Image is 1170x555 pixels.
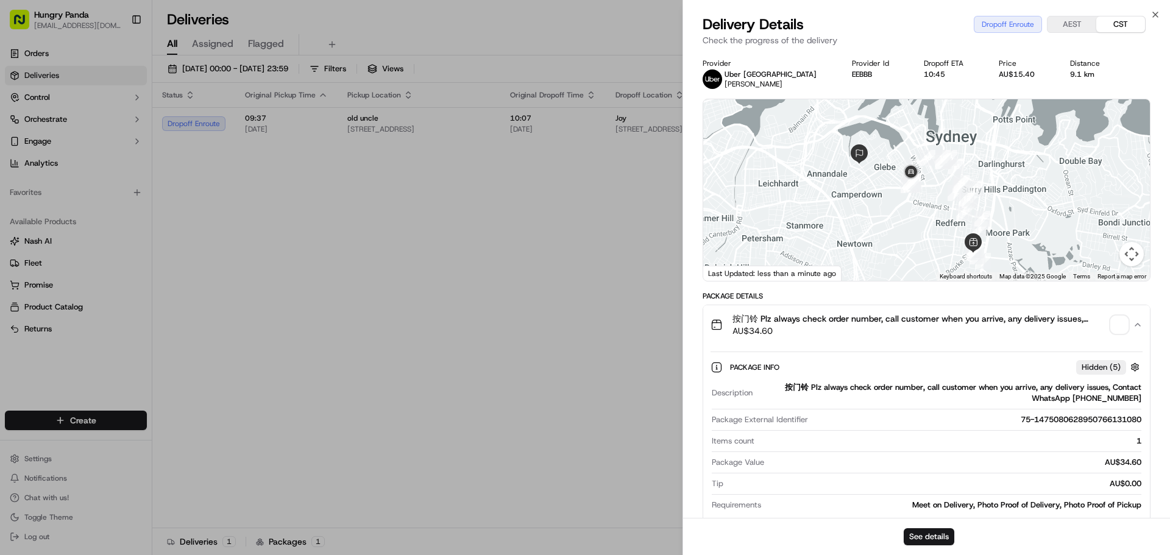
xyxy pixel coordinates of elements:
[1070,69,1116,79] div: 9.1 km
[108,222,136,232] span: 8月27日
[703,266,842,281] div: Last Updated: less than a minute ago
[40,189,44,199] span: •
[904,160,920,175] div: 21
[24,272,93,285] span: Knowledge Base
[712,478,723,489] span: Tip
[98,267,200,289] a: 💻API Documentation
[757,382,1141,404] div: 按门铃 Plz always check order number, call customer when you arrive, any delivery issues, Contact Wh...
[703,15,804,34] span: Delivery Details
[725,69,817,79] p: Uber [GEOGRAPHIC_DATA]
[999,58,1051,68] div: Price
[1096,16,1145,32] button: CST
[101,222,105,232] span: •
[766,500,1141,511] div: Meet on Delivery, Photo Proof of Delivery, Photo Proof of Pickup
[924,58,979,68] div: Dropoff ETA
[948,158,964,174] div: 15
[207,120,222,135] button: Start new chat
[906,175,921,191] div: 27
[852,69,872,79] button: EEBBB
[712,457,764,468] span: Package Value
[121,302,147,311] span: Pylon
[970,249,985,264] div: 2
[115,272,196,285] span: API Documentation
[55,129,168,138] div: We're available if you need us!
[940,272,992,281] button: Keyboard shortcuts
[12,116,34,138] img: 1736555255976-a54dd68f-1ca7-489b-9aae-adbdc363a1c4
[975,253,991,269] div: 1
[712,436,754,447] span: Items count
[12,274,22,283] div: 📗
[703,34,1150,46] p: Check the progress of the delivery
[712,414,808,425] span: Package External Identifier
[948,185,963,201] div: 9
[852,58,905,68] div: Provider Id
[920,150,935,166] div: 20
[7,267,98,289] a: 📗Knowledge Base
[12,12,37,37] img: Nash
[706,265,746,281] img: Google
[12,210,32,230] img: Asif Zaman Khan
[703,58,832,68] div: Provider
[103,274,113,283] div: 💻
[941,150,957,166] div: 16
[813,414,1141,425] div: 75-1475080628950766131080
[972,221,988,237] div: 6
[703,69,722,89] img: uber-new-logo.jpeg
[725,79,782,89] span: [PERSON_NAME]
[1082,362,1121,373] span: Hidden ( 5 )
[999,69,1051,79] div: AU$15.40
[1076,359,1143,375] button: Hidden (5)
[26,116,48,138] img: 8016278978528_b943e370aa5ada12b00a_72.png
[1119,242,1144,266] button: Map camera controls
[952,177,968,193] div: 12
[974,211,990,227] div: 7
[1073,273,1090,280] a: Terms (opens in new tab)
[703,305,1150,344] button: 按门铃 Plz always check order number, call customer when you arrive, any delivery issues, Contact Wh...
[759,436,1141,447] div: 1
[712,387,753,398] span: Description
[732,325,1106,337] span: AU$34.60
[924,69,979,79] div: 10:45
[712,500,761,511] span: Requirements
[962,193,977,208] div: 10
[32,79,219,91] input: Got a question? Start typing here...
[24,222,34,232] img: 1736555255976-a54dd68f-1ca7-489b-9aae-adbdc363a1c4
[936,153,952,169] div: 18
[968,180,984,196] div: 11
[703,291,1150,301] div: Package Details
[1070,58,1116,68] div: Distance
[732,313,1106,325] span: 按门铃 Plz always check order number, call customer when you arrive, any delivery issues, Contact Wh...
[769,457,1141,468] div: AU$34.60
[706,265,746,281] a: Open this area in Google Maps (opens a new window)
[12,49,222,68] p: Welcome 👋
[954,175,970,191] div: 14
[703,344,1150,532] div: 按门铃 Plz always check order number, call customer when you arrive, any delivery issues, Contact Wh...
[904,528,954,545] button: See details
[959,191,974,207] div: 13
[47,189,77,199] span: 9:54 AM
[956,205,972,221] div: 8
[38,222,99,232] span: [PERSON_NAME]
[968,242,984,258] div: 3
[903,174,919,190] div: 28
[1048,16,1096,32] button: AEST
[935,150,951,166] div: 19
[728,478,1141,489] div: AU$0.00
[86,302,147,311] a: Powered byPylon
[55,116,200,129] div: Start new chat
[12,158,82,168] div: Past conversations
[901,177,916,193] div: 23
[999,273,1066,280] span: Map data ©2025 Google
[1097,273,1146,280] a: Report a map error
[730,362,782,372] span: Package Info
[189,156,222,171] button: See all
